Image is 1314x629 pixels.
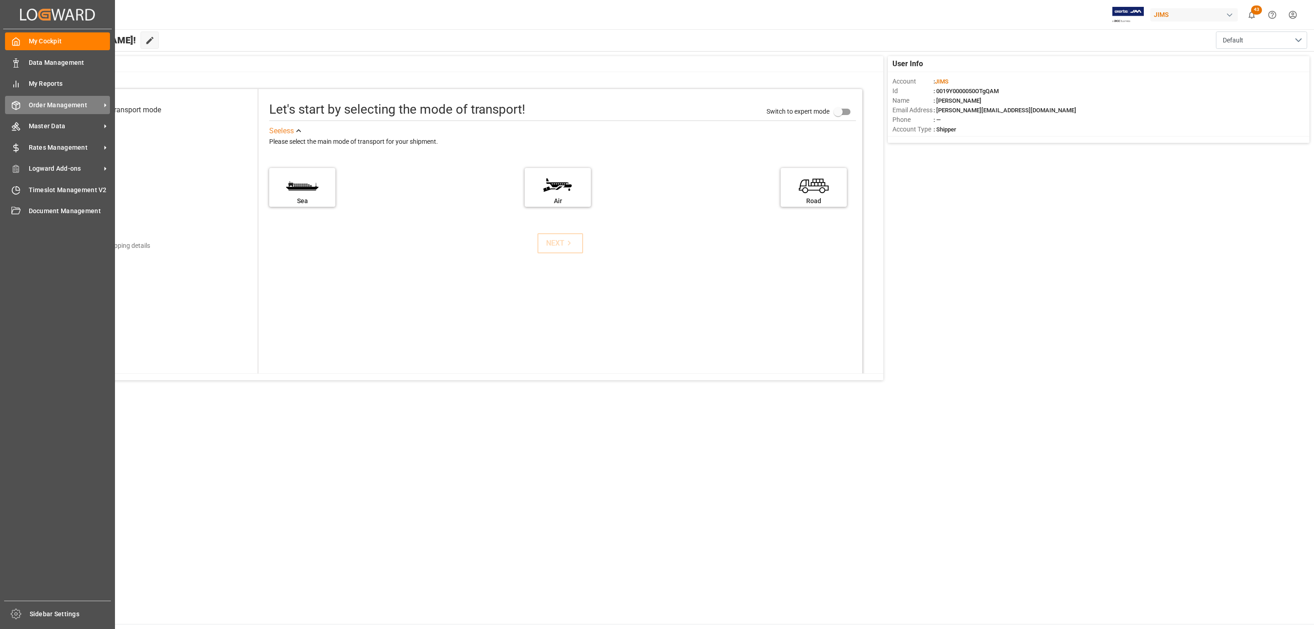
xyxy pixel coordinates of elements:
span: : Shipper [933,126,956,133]
div: Add shipping details [93,241,150,251]
div: Sea [274,196,331,206]
span: : — [933,116,941,123]
button: open menu [1216,31,1307,49]
span: Phone [892,115,933,125]
span: Sidebar Settings [30,609,111,619]
img: Exertis%20JAM%20-%20Email%20Logo.jpg_1722504956.jpg [1112,7,1144,23]
a: My Cockpit [5,32,110,50]
div: Road [785,196,842,206]
span: Account Type [892,125,933,134]
a: Document Management [5,202,110,220]
a: Data Management [5,53,110,71]
span: Rates Management [29,143,101,152]
span: Name [892,96,933,105]
span: Logward Add-ons [29,164,101,173]
span: Data Management [29,58,110,68]
span: Default [1223,36,1243,45]
span: : [PERSON_NAME][EMAIL_ADDRESS][DOMAIN_NAME] [933,107,1076,114]
span: Switch to expert mode [766,108,829,115]
span: Master Data [29,121,101,131]
span: Document Management [29,206,110,216]
span: : 0019Y0000050OTgQAM [933,88,999,94]
a: Timeslot Management V2 [5,181,110,199]
span: Email Address [892,105,933,115]
span: My Reports [29,79,110,89]
span: JIMS [935,78,949,85]
span: Order Management [29,100,101,110]
span: User Info [892,58,923,69]
div: See less [269,126,294,136]
div: Let's start by selecting the mode of transport! [269,100,525,119]
span: Timeslot Management V2 [29,185,110,195]
button: NEXT [537,233,583,253]
a: My Reports [5,75,110,93]
span: My Cockpit [29,37,110,46]
div: Air [529,196,586,206]
span: : [933,78,949,85]
div: NEXT [546,238,574,249]
div: Select transport mode [90,105,161,115]
div: Please select the main mode of transport for your shipment. [269,136,856,147]
span: Id [892,86,933,96]
span: Account [892,77,933,86]
span: : [PERSON_NAME] [933,97,981,104]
